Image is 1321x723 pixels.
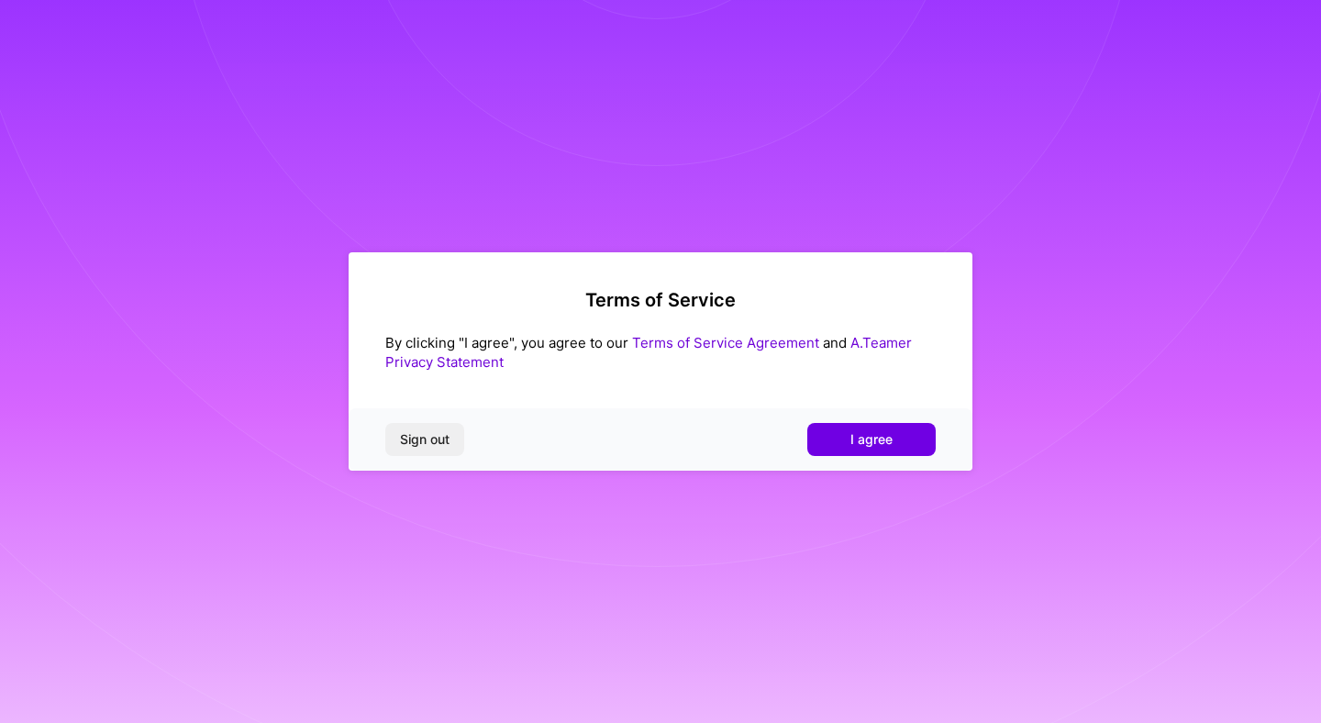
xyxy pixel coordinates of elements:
[850,430,893,449] span: I agree
[632,334,819,351] a: Terms of Service Agreement
[385,289,936,311] h2: Terms of Service
[385,333,936,372] div: By clicking "I agree", you agree to our and
[400,430,450,449] span: Sign out
[385,423,464,456] button: Sign out
[807,423,936,456] button: I agree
